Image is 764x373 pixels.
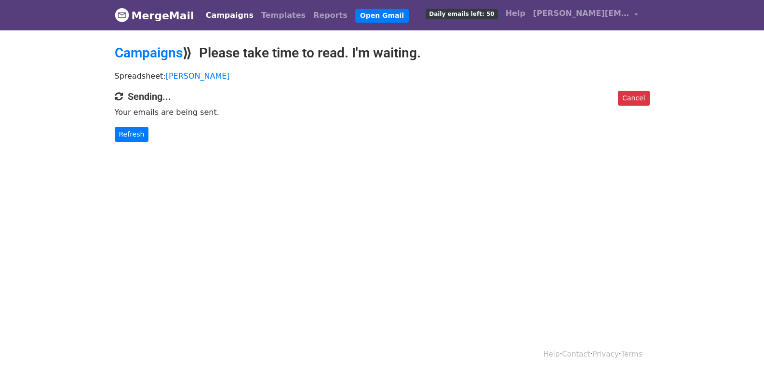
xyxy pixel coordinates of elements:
a: MergeMail [115,5,194,26]
h2: ⟫ Please take time to read. I'm waiting. [115,45,650,61]
img: MergeMail logo [115,8,129,22]
a: Contact [562,350,590,359]
a: [PERSON_NAME][EMAIL_ADDRESS][DOMAIN_NAME] [529,4,642,27]
h4: Sending... [115,91,650,102]
a: Templates [257,6,309,25]
p: Spreadsheet: [115,71,650,81]
a: Reports [309,6,351,25]
a: Help [502,4,529,23]
a: Privacy [592,350,618,359]
a: Open Gmail [355,9,409,23]
a: Cancel [618,91,649,106]
a: Campaigns [202,6,257,25]
a: [PERSON_NAME] [166,71,230,81]
span: Daily emails left: 50 [426,9,497,19]
a: Help [543,350,560,359]
p: Your emails are being sent. [115,107,650,117]
a: Campaigns [115,45,183,61]
a: Terms [621,350,642,359]
a: Daily emails left: 50 [422,4,501,23]
span: [PERSON_NAME][EMAIL_ADDRESS][DOMAIN_NAME] [533,8,630,19]
a: Refresh [115,127,149,142]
